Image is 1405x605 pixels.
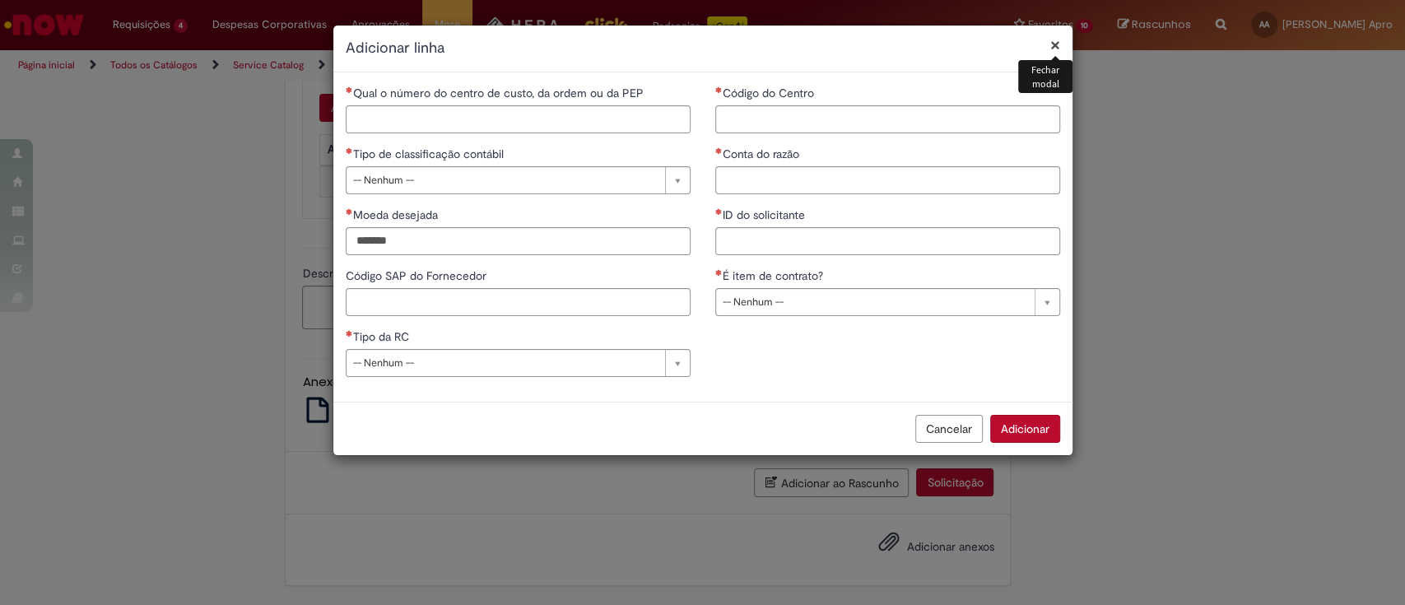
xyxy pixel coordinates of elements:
span: Tipo da RC [353,329,412,344]
span: Tipo de classificação contábil [353,147,507,161]
span: -- Nenhum -- [353,167,657,193]
input: Qual o número do centro de custo, da ordem ou da PEP [346,105,691,133]
span: Necessários [715,269,723,276]
button: Adicionar [990,415,1060,443]
span: -- Nenhum -- [353,350,657,376]
span: -- Nenhum -- [723,289,1026,315]
span: Necessários [346,330,353,337]
span: Necessários [346,147,353,154]
span: Necessários [715,147,723,154]
span: É item de contrato? [723,268,826,283]
span: Código do Centro [723,86,817,100]
span: Necessários [715,208,723,215]
span: Necessários [346,208,353,215]
h2: Adicionar linha [346,38,1060,59]
button: Cancelar [915,415,983,443]
span: Código SAP do Fornecedor [346,268,490,283]
input: ID do solicitante [715,227,1060,255]
input: Conta do razão [715,166,1060,194]
span: Moeda desejada [353,207,441,222]
span: Necessários [715,86,723,93]
input: Moeda desejada [346,227,691,255]
input: Código do Centro [715,105,1060,133]
span: ID do solicitante [723,207,808,222]
span: Conta do razão [723,147,803,161]
div: Fechar modal [1018,60,1072,93]
button: Fechar modal [1050,36,1060,54]
span: Qual o número do centro de custo, da ordem ou da PEP [353,86,647,100]
input: Código SAP do Fornecedor [346,288,691,316]
span: Necessários [346,86,353,93]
